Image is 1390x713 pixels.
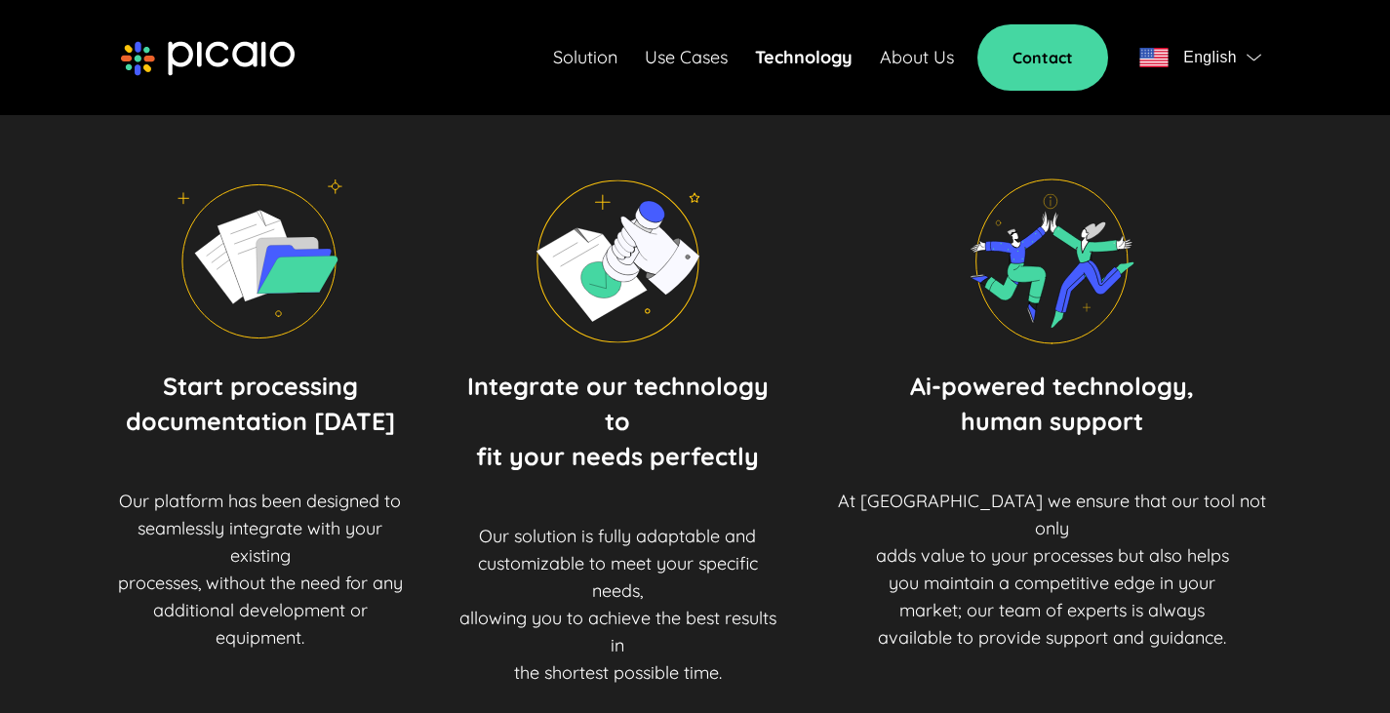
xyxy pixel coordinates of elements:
img: image [178,178,342,344]
img: picaio-logo [121,41,295,76]
span: English [1183,44,1237,71]
img: image [970,178,1134,344]
a: Contact [977,24,1108,91]
p: Integrate our technology to fit your needs perfectly [453,369,783,474]
img: image [536,178,700,344]
p: Start processing documentation [DATE] [126,369,395,439]
p: Our platform has been designed to seamlessly integrate with your existing processes, without the ... [107,488,414,652]
p: Our solution is fully adaptable and customizable to meet your specific needs, allowing you to ach... [453,523,783,687]
img: flag [1247,54,1261,61]
a: About Us [880,44,954,71]
img: flag [1139,48,1169,67]
a: Solution [553,44,617,71]
button: flagEnglishflag [1132,38,1269,77]
a: Technology [755,44,853,71]
a: Use Cases [645,44,728,71]
p: At [GEOGRAPHIC_DATA] we ensure that our tool not only adds value to your processes but also helps... [822,488,1283,652]
p: Ai-powered technology, human support [910,369,1194,439]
